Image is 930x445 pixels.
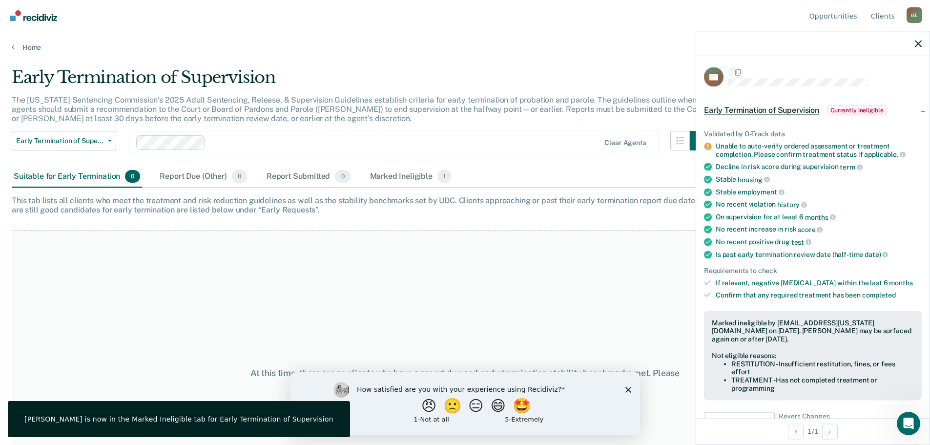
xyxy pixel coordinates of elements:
[125,170,140,183] span: 0
[12,95,706,123] p: The [US_STATE] Sentencing Commission’s 2025 Adult Sentencing, Release, & Supervision Guidelines e...
[239,368,692,389] div: At this time, there are no clients who have a report due and early termination stability benchmar...
[716,279,922,287] div: If relevant, negative [MEDICAL_DATA] within the last 6
[12,166,142,188] div: Suitable for Early Termination
[822,424,838,439] button: Next Opportunity
[437,170,452,183] span: 1
[704,130,922,138] div: Validated by O-Track data
[889,279,912,287] span: months
[777,201,807,209] span: history
[704,267,922,275] div: Requirements to check
[265,166,352,188] div: Report Submitted
[827,106,887,115] span: Currently ineligible
[716,238,922,247] div: No recent positive drug
[798,226,823,233] span: score
[696,418,930,444] div: 1 / 1
[907,7,922,23] div: G L
[158,166,248,188] div: Report Due (Other)
[335,170,350,183] span: 0
[731,360,914,376] li: RESTITUTION - Insufficient restitution, fines, or fees effort
[716,291,922,299] div: Confirm that any required treatment has been
[368,166,454,188] div: Marked Ineligible
[862,291,896,298] span: completed
[12,43,918,52] a: Home
[12,196,918,214] div: This tab lists all clients who meet the treatment and risk reduction guidelines as well as the st...
[791,238,811,246] span: test
[716,163,922,171] div: Decline in risk score during supervision
[290,372,640,435] iframe: Survey by Kim from Recidiviz
[716,188,922,196] div: Stable
[716,175,922,184] div: Stable
[704,412,775,431] button: Update eligibility
[897,412,920,435] iframe: Intercom live chat
[907,7,922,23] button: Profile dropdown button
[24,415,333,424] div: [PERSON_NAME] is now in the Marked Ineligible tab for Early Termination of Supervision
[712,351,914,360] div: Not eligible reasons:
[232,170,247,183] span: 0
[805,213,836,221] span: months
[604,139,646,147] div: Clear agents
[738,188,784,196] span: employment
[840,163,862,171] span: term
[704,106,819,115] span: Early Termination of Supervision
[738,175,770,183] span: housing
[712,318,914,343] div: Marked ineligible by [EMAIL_ADDRESS][US_STATE][DOMAIN_NAME] on [DATE]. [PERSON_NAME] may be surfa...
[779,412,829,431] span: Revert Changes
[788,424,804,439] button: Previous Opportunity
[716,250,922,259] div: Is past early termination review date (half-time
[716,142,922,159] div: Unable to auto-verify ordered assessment or treatment completion. Please confirm treatment status...
[731,376,914,393] li: TREATMENT - Has not completed treatment or programming
[716,200,922,209] div: No recent violation
[716,212,922,221] div: On supervision for at least 6
[716,225,922,234] div: No recent increase in risk
[696,95,930,126] div: Early Termination of SupervisionCurrently ineligible
[16,137,104,145] span: Early Termination of Supervision
[865,251,888,258] span: date)
[10,10,57,21] img: Recidiviz
[12,67,709,95] div: Early Termination of Supervision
